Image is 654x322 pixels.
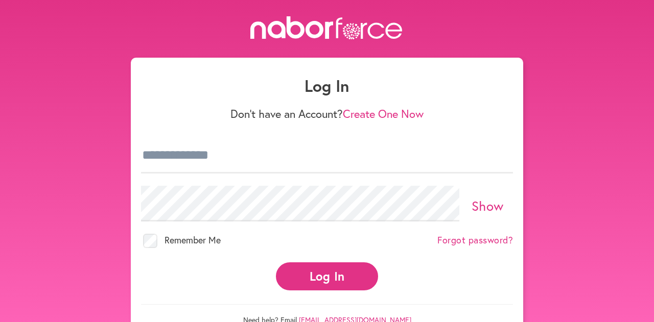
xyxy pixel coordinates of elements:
[141,76,513,95] h1: Log In
[276,262,378,290] button: Log In
[437,235,513,246] a: Forgot password?
[472,197,504,214] a: Show
[343,106,424,121] a: Create One Now
[165,234,221,246] span: Remember Me
[141,107,513,120] p: Don't have an Account?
